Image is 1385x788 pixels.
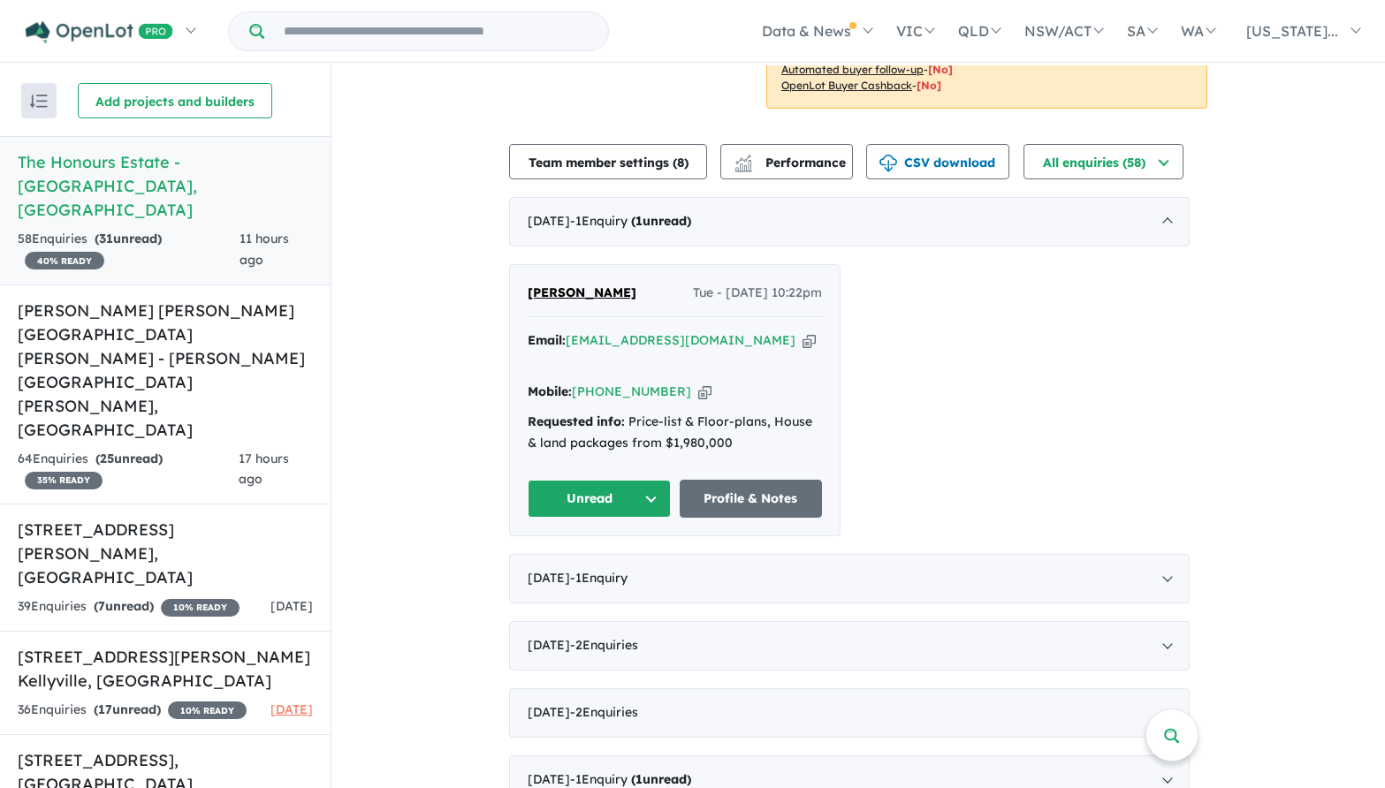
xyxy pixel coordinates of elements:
[94,598,154,614] strong: ( unread)
[100,451,114,466] span: 25
[720,144,853,179] button: Performance
[509,144,707,179] button: Team member settings (8)
[1024,144,1183,179] button: All enquiries (58)
[528,283,636,304] a: [PERSON_NAME]
[18,518,313,589] h5: [STREET_ADDRESS][PERSON_NAME] , [GEOGRAPHIC_DATA]
[735,155,751,164] img: line-chart.svg
[781,79,912,92] u: OpenLot Buyer Cashback
[98,701,112,717] span: 17
[737,155,846,170] span: Performance
[78,83,272,118] button: Add projects and builders
[94,701,161,717] strong: ( unread)
[631,771,691,787] strong: ( unread)
[95,451,163,466] strong: ( unread)
[240,231,289,268] span: 11 hours ago
[635,771,643,787] span: 1
[528,383,572,399] strong: Mobile:
[18,645,313,693] h5: [STREET_ADDRESS][PERSON_NAME] Kellyville , [GEOGRAPHIC_DATA]
[528,412,822,454] div: Price-list & Floor-plans, House & land packages from $1,980,000
[570,704,638,720] span: - 2 Enquir ies
[570,213,691,229] span: - 1 Enquir y
[18,150,313,222] h5: The Honours Estate - [GEOGRAPHIC_DATA] , [GEOGRAPHIC_DATA]
[528,480,671,518] button: Unread
[734,160,752,171] img: bar-chart.svg
[168,701,247,719] span: 10 % READY
[528,413,625,429] strong: Requested info:
[572,383,691,399] a: [PHONE_NUMBER]
[18,229,240,271] div: 58 Enquir ies
[95,231,162,246] strong: ( unread)
[509,197,1190,246] div: [DATE]
[25,472,103,489] span: 35 % READY
[528,332,566,348] strong: Email:
[917,79,941,92] span: [No]
[879,155,897,172] img: download icon
[928,63,953,76] span: [No]
[18,700,247,721] div: 36 Enquir ies
[631,213,691,229] strong: ( unread)
[30,95,48,108] img: sort.svg
[270,701,313,717] span: [DATE]
[570,637,638,653] span: - 2 Enquir ies
[1246,22,1338,40] span: [US_STATE]...
[566,332,795,348] a: [EMAIL_ADDRESS][DOMAIN_NAME]
[803,331,816,350] button: Copy
[18,299,313,442] h5: [PERSON_NAME] [PERSON_NAME][GEOGRAPHIC_DATA][PERSON_NAME] - [PERSON_NAME][GEOGRAPHIC_DATA][PERSON...
[570,570,628,586] span: - 1 Enquir y
[239,451,289,488] span: 17 hours ago
[866,144,1009,179] button: CSV download
[570,771,691,787] span: - 1 Enquir y
[270,598,313,614] span: [DATE]
[268,12,605,50] input: Try estate name, suburb, builder or developer
[509,621,1190,671] div: [DATE]
[98,598,105,614] span: 7
[680,480,823,518] a: Profile & Notes
[635,213,643,229] span: 1
[18,449,239,491] div: 64 Enquir ies
[25,252,104,269] span: 40 % READY
[509,688,1190,738] div: [DATE]
[528,284,636,300] span: [PERSON_NAME]
[26,21,173,43] img: Openlot PRO Logo White
[677,155,684,170] span: 8
[161,599,240,617] span: 10 % READY
[18,596,240,618] div: 39 Enquir ies
[509,554,1190,603] div: [DATE]
[693,283,822,304] span: Tue - [DATE] 10:22pm
[781,63,924,76] u: Automated buyer follow-up
[698,383,712,401] button: Copy
[99,231,113,246] span: 31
